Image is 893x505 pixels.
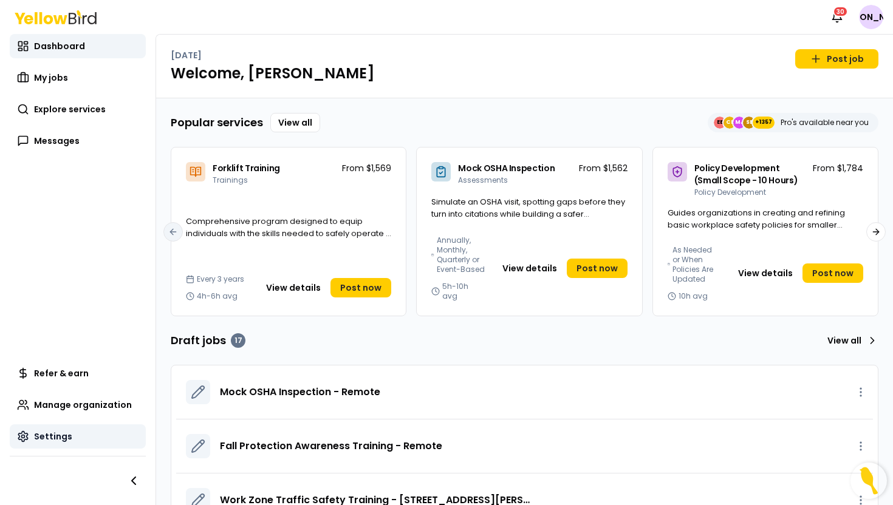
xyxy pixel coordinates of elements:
[733,117,745,129] span: MJ
[825,5,849,29] button: 30
[10,393,146,417] a: Manage organization
[197,274,244,284] span: Every 3 years
[34,430,72,442] span: Settings
[10,361,146,385] a: Refer & earn
[10,129,146,153] a: Messages
[795,49,878,69] a: Post job
[743,117,755,129] span: SE
[259,278,328,297] button: View details
[781,118,869,127] p: Pro's available near you
[694,187,766,197] span: Policy Development
[330,278,391,297] a: Post now
[755,117,772,129] span: +1357
[458,162,555,174] span: Mock OSHA Inspection
[437,236,485,274] span: Annually, Monthly, Quarterly or Event-Based
[694,162,798,186] span: Policy Development (Small Scope - 10 Hours)
[579,162,628,174] p: From $1,562
[813,162,863,174] p: From $1,784
[672,245,721,284] span: As Needed or When Policies Are Updated
[34,399,132,411] span: Manage organization
[10,34,146,58] a: Dashboard
[34,72,68,84] span: My jobs
[679,291,708,301] span: 10h avg
[34,40,85,52] span: Dashboard
[577,262,618,274] span: Post now
[731,263,800,283] button: View details
[171,49,202,61] p: [DATE]
[714,117,726,129] span: EE
[270,113,320,132] a: View all
[10,66,146,90] a: My jobs
[10,424,146,449] a: Settings
[171,64,878,83] h1: Welcome, [PERSON_NAME]
[213,175,248,185] span: Trainings
[171,114,263,131] h3: Popular services
[859,5,883,29] span: [PERSON_NAME]
[342,162,391,174] p: From $1,569
[340,282,381,294] span: Post now
[34,135,80,147] span: Messages
[220,385,380,399] a: Mock OSHA Inspection - Remote
[668,207,845,242] span: Guides organizations in creating and refining basic workplace safety policies for smaller operati...
[833,6,848,17] div: 30
[802,263,863,283] a: Post now
[34,367,89,379] span: Refer & earn
[213,162,280,174] span: Forklift Training
[567,259,628,278] a: Post now
[850,463,887,499] button: Open Resource Center
[495,259,564,278] button: View details
[186,215,391,251] span: Comprehensive program designed to equip individuals with the skills needed to safely operate a fo...
[171,332,245,349] h3: Draft jobs
[34,103,106,115] span: Explore services
[812,267,854,279] span: Post now
[197,291,238,301] span: 4h-6h avg
[10,97,146,121] a: Explore services
[231,333,245,348] div: 17
[458,175,508,185] span: Assessments
[442,282,485,301] span: 5h-10h avg
[431,196,625,231] span: Simulate an OSHA visit, spotting gaps before they turn into citations while building a safer work...
[220,439,442,453] a: Fall Protection Awareness Training - Remote
[823,331,878,350] a: View all
[724,117,736,129] span: CE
